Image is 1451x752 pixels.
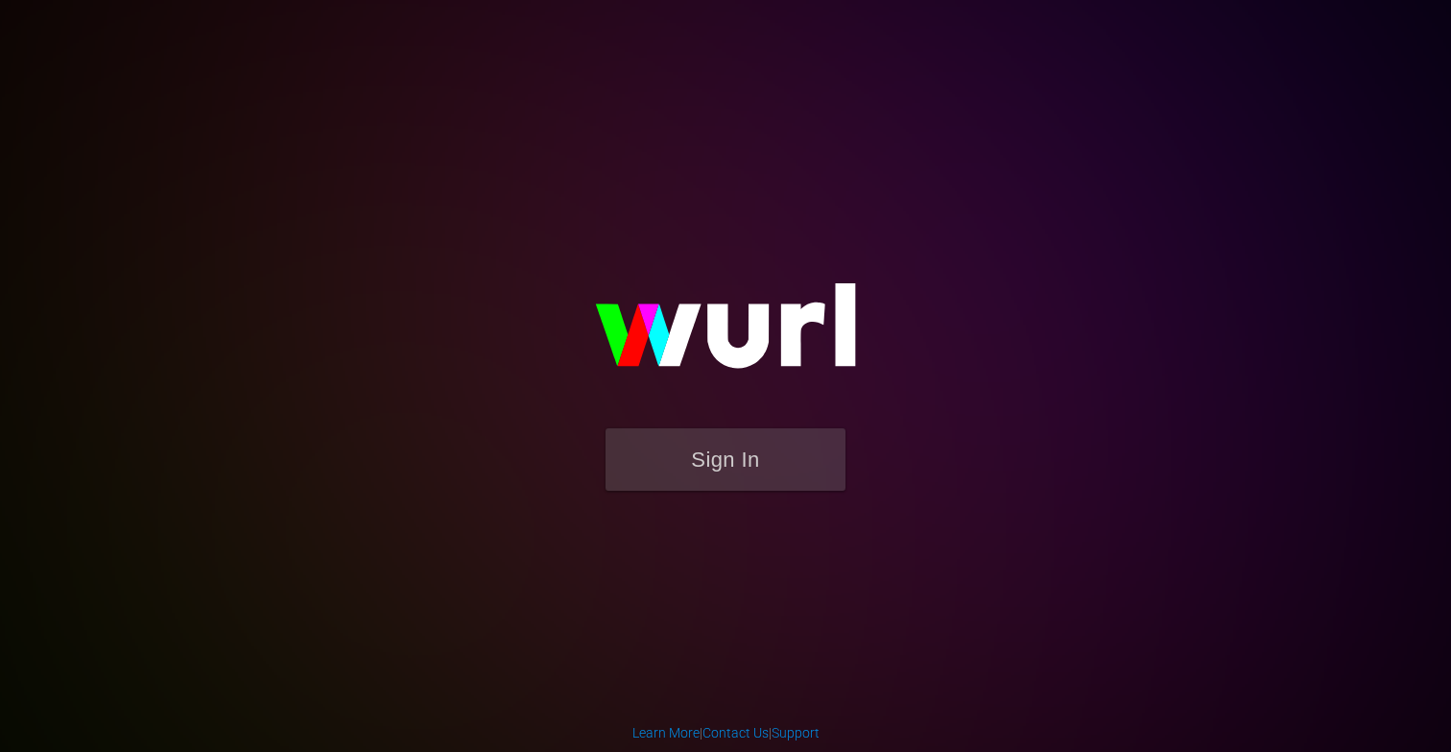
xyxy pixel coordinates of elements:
[534,242,917,428] img: wurl-logo-on-black-223613ac3d8ba8fe6dc639794a292ebdb59501304c7dfd60c99c58986ef67473.svg
[632,725,700,740] a: Learn More
[702,725,769,740] a: Contact Us
[606,428,845,491] button: Sign In
[772,725,820,740] a: Support
[632,723,820,742] div: | |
